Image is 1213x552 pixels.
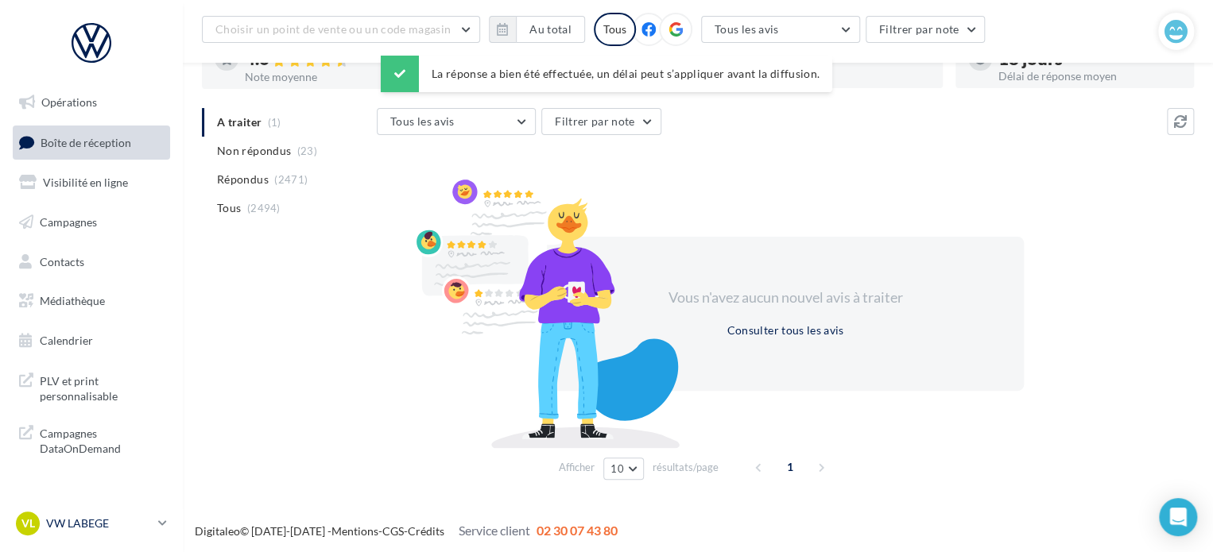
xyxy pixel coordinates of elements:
button: Filtrer par note [866,16,986,43]
a: PLV et print personnalisable [10,364,173,411]
span: (2471) [274,173,308,186]
span: © [DATE]-[DATE] - - - [195,524,618,538]
div: Tous [594,13,636,46]
div: Open Intercom Messenger [1159,498,1197,536]
span: VL [21,515,35,531]
a: Crédits [408,524,444,538]
div: 4.6 [245,50,428,68]
span: 02 30 07 43 80 [537,523,618,538]
span: PLV et print personnalisable [40,370,164,404]
button: Consulter tous les avis [720,321,850,340]
span: Visibilité en ligne [43,176,128,189]
span: résultats/page [653,460,719,475]
a: VL VW LABEGE [13,508,170,538]
span: 10 [610,462,624,475]
a: Mentions [331,524,378,538]
span: Médiathèque [40,294,105,307]
a: Boîte de réception [10,125,173,160]
span: Tous les avis [390,114,455,128]
button: Tous les avis [701,16,860,43]
a: Campagnes [10,206,173,239]
p: VW LABEGE [46,515,152,531]
span: Afficher [559,460,595,475]
button: Choisir un point de vente ou un code magasin [202,16,480,43]
a: Digitaleo [195,524,240,538]
a: Opérations [10,86,173,119]
span: Tous [217,200,241,216]
span: 1 [777,454,803,480]
a: Médiathèque [10,284,173,318]
button: Tous les avis [377,108,536,135]
span: Campagnes DataOnDemand [40,423,164,457]
span: Contacts [40,254,84,268]
div: Vous n'avez aucun nouvel avis à traiter [649,288,922,308]
button: Au total [489,16,585,43]
a: Visibilité en ligne [10,166,173,199]
button: Au total [516,16,585,43]
span: Calendrier [40,334,93,347]
span: Non répondus [217,143,291,159]
button: 10 [603,457,644,480]
a: Contacts [10,245,173,279]
div: La réponse a bien été effectuée, un délai peut s’appliquer avant la diffusion. [381,56,832,92]
span: Service client [459,523,530,538]
div: 18 jours [998,50,1181,68]
a: Campagnes DataOnDemand [10,416,173,463]
div: Taux de réponse [747,71,930,82]
span: (23) [297,145,317,157]
div: Délai de réponse moyen [998,71,1181,82]
span: Opérations [41,95,97,109]
a: CGS [382,524,404,538]
span: Campagnes [40,215,97,229]
div: Note moyenne [245,71,428,83]
span: (2494) [247,202,281,214]
span: Répondus [217,172,269,187]
a: Calendrier [10,324,173,357]
span: Tous les avis [715,22,779,36]
span: Boîte de réception [41,135,131,149]
button: Filtrer par note [541,108,661,135]
span: Choisir un point de vente ou un code magasin [215,22,451,36]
